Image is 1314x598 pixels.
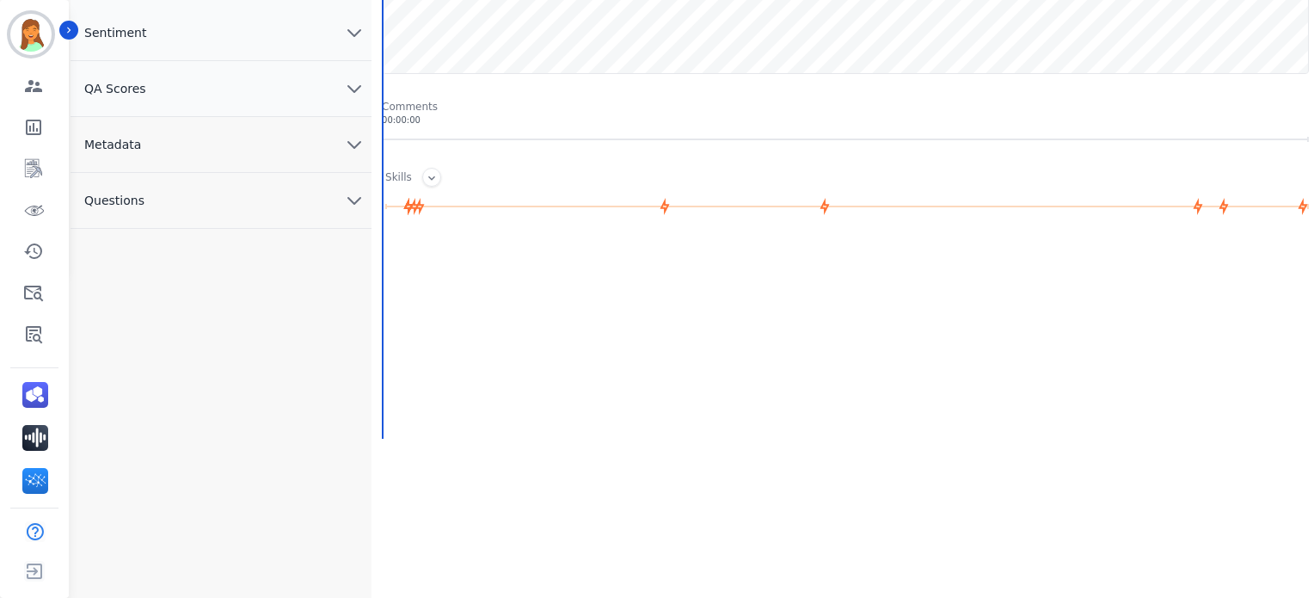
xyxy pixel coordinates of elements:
button: QA Scores chevron down [71,61,371,117]
div: Skills [385,170,412,187]
div: 00:00:00 [382,114,1309,126]
span: QA Scores [71,80,160,97]
svg: chevron down [344,190,365,211]
svg: chevron down [344,22,365,43]
span: Questions [71,192,158,209]
button: Sentiment chevron down [71,5,371,61]
img: Bordered avatar [10,14,52,55]
span: Metadata [71,136,155,153]
div: Comments [382,100,1309,114]
span: Sentiment [71,24,160,41]
button: Questions chevron down [71,173,371,229]
svg: chevron down [344,78,365,99]
button: Metadata chevron down [71,117,371,173]
svg: chevron down [344,134,365,155]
